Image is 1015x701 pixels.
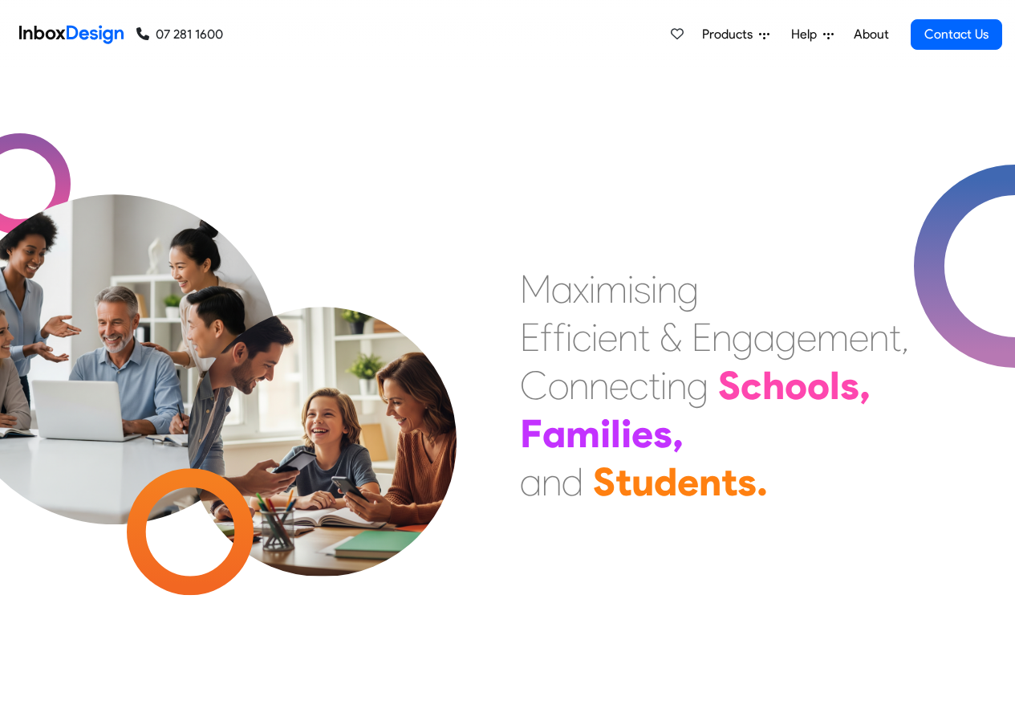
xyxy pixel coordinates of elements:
div: i [660,361,667,410]
div: i [566,313,572,361]
a: Help [785,18,840,51]
div: n [589,361,609,410]
div: , [901,313,909,361]
div: t [721,458,737,506]
div: d [562,458,583,506]
div: i [589,265,595,313]
div: & [660,313,682,361]
div: i [600,410,611,458]
div: n [712,313,732,361]
div: f [540,313,553,361]
div: a [520,458,542,506]
div: m [817,313,849,361]
span: Help [791,25,823,44]
div: c [741,361,762,410]
a: Contact Us [911,19,1002,50]
div: e [609,361,629,410]
div: f [553,313,566,361]
div: l [611,410,621,458]
div: n [542,458,562,506]
div: c [572,313,591,361]
div: n [699,458,721,506]
div: h [762,361,785,410]
div: o [807,361,830,410]
div: o [785,361,807,410]
div: . [757,458,768,506]
div: n [569,361,589,410]
div: s [737,458,757,506]
span: Products [702,25,759,44]
div: n [869,313,889,361]
div: m [595,265,627,313]
div: n [667,361,687,410]
div: , [859,361,871,410]
div: C [520,361,548,410]
div: , [672,410,684,458]
div: m [566,410,600,458]
div: e [677,458,699,506]
div: s [653,410,672,458]
div: S [593,458,615,506]
div: e [797,313,817,361]
div: i [627,265,634,313]
div: u [631,458,654,506]
div: n [618,313,638,361]
div: n [657,265,677,313]
div: i [621,410,631,458]
div: M [520,265,551,313]
div: l [830,361,840,410]
div: a [753,313,775,361]
div: g [677,265,699,313]
div: x [573,265,589,313]
div: g [687,361,708,410]
div: e [631,410,653,458]
div: S [718,361,741,410]
div: d [654,458,677,506]
div: s [634,265,651,313]
a: 07 281 1600 [136,25,223,44]
div: i [651,265,657,313]
div: t [889,313,901,361]
div: a [551,265,573,313]
div: t [638,313,650,361]
a: Products [696,18,776,51]
div: e [598,313,618,361]
div: Maximising Efficient & Engagement, Connecting Schools, Families, and Students. [520,265,909,506]
div: g [732,313,753,361]
div: t [615,458,631,506]
div: o [548,361,569,410]
div: g [775,313,797,361]
div: i [591,313,598,361]
div: t [648,361,660,410]
div: F [520,410,542,458]
div: E [692,313,712,361]
div: a [542,410,566,458]
div: s [840,361,859,410]
a: About [849,18,893,51]
div: c [629,361,648,410]
img: parents_with_child.png [154,240,490,577]
div: E [520,313,540,361]
div: e [849,313,869,361]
